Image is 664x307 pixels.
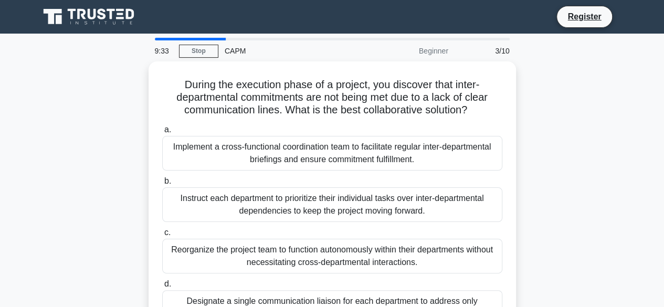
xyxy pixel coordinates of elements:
[161,78,503,117] h5: During the execution phase of a project, you discover that inter-departmental commitments are not...
[162,136,502,171] div: Implement a cross-functional coordination team to facilitate regular inter-departmental briefings...
[162,239,502,273] div: Reorganize the project team to function autonomously within their departments without necessitati...
[455,40,516,61] div: 3/10
[162,187,502,222] div: Instruct each department to prioritize their individual tasks over inter-departmental dependencie...
[179,45,218,58] a: Stop
[164,125,171,134] span: a.
[218,40,363,61] div: CAPM
[561,10,607,23] a: Register
[363,40,455,61] div: Beginner
[149,40,179,61] div: 9:33
[164,228,171,237] span: c.
[164,279,171,288] span: d.
[164,176,171,185] span: b.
